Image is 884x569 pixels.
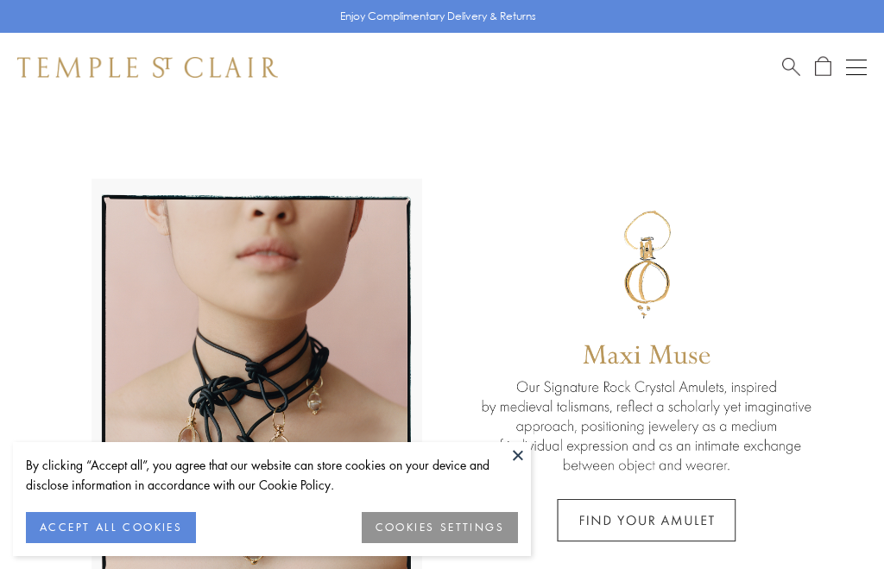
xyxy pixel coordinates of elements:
[798,488,867,552] iframe: Gorgias live chat messenger
[340,8,536,25] p: Enjoy Complimentary Delivery & Returns
[782,56,800,78] a: Search
[846,57,867,78] button: Open navigation
[815,56,831,78] a: Open Shopping Bag
[26,512,196,543] button: ACCEPT ALL COOKIES
[17,57,278,78] img: Temple St. Clair
[26,455,518,495] div: By clicking “Accept all”, you agree that our website can store cookies on your device and disclos...
[362,512,518,543] button: COOKIES SETTINGS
